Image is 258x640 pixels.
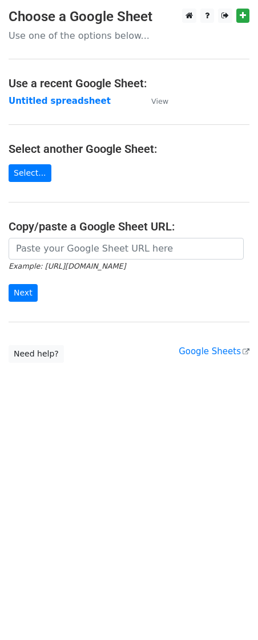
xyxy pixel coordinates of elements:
[140,96,168,106] a: View
[151,97,168,106] small: View
[9,284,38,302] input: Next
[9,238,244,260] input: Paste your Google Sheet URL here
[9,220,249,233] h4: Copy/paste a Google Sheet URL:
[9,164,51,182] a: Select...
[9,345,64,363] a: Need help?
[9,9,249,25] h3: Choose a Google Sheet
[179,346,249,357] a: Google Sheets
[9,142,249,156] h4: Select another Google Sheet:
[9,262,126,270] small: Example: [URL][DOMAIN_NAME]
[9,76,249,90] h4: Use a recent Google Sheet:
[9,30,249,42] p: Use one of the options below...
[9,96,111,106] a: Untitled spreadsheet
